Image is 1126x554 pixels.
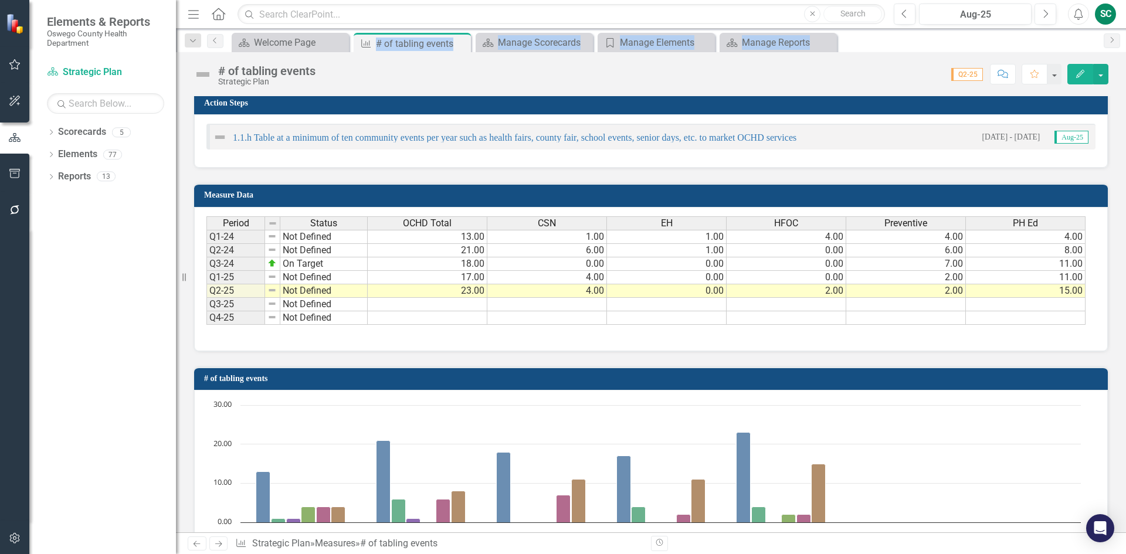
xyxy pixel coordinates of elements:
[368,284,487,298] td: 23.00
[218,77,316,86] div: Strategic Plan
[290,530,311,541] text: Q1-24
[840,9,866,18] span: Search
[607,271,727,284] td: 0.00
[607,284,727,298] td: 0.00
[607,257,727,271] td: 0.00
[650,530,671,541] text: Q1-25
[632,507,646,522] path: Q1-25, 4. CSN.
[267,312,277,322] img: 8DAGhfEEPCf229AAAAAElFTkSuQmCC
[206,257,265,271] td: Q3-24
[890,530,911,541] text: Q3-25
[301,507,316,522] path: Q1-24, 4. HFOC.
[268,219,277,228] img: 8DAGhfEEPCf229AAAAAElFTkSuQmCC
[607,230,727,244] td: 1.00
[368,257,487,271] td: 18.00
[403,218,452,229] span: OCHD Total
[218,64,316,77] div: # of tabling events
[452,491,466,522] path: Q2-24, 8. PH Ed.
[377,440,391,522] path: Q2-24, 21. OCHD Total.
[487,284,607,298] td: 4.00
[267,272,277,281] img: 8DAGhfEEPCf229AAAAAElFTkSuQmCC
[368,271,487,284] td: 17.00
[727,257,846,271] td: 0.00
[103,149,122,159] div: 77
[360,538,437,549] div: # of tabling events
[557,495,571,522] path: Q3-24, 7. Preventive.
[256,471,270,522] path: Q1-24, 13. OCHD Total.
[727,230,846,244] td: 4.00
[267,299,277,308] img: 8DAGhfEEPCf229AAAAAElFTkSuQmCC
[280,311,368,325] td: Not Defined
[47,93,164,114] input: Search Below...
[782,514,796,522] path: Q2-25, 2. HFOC.
[47,66,164,79] a: Strategic Plan
[919,4,1032,25] button: Aug-25
[1013,218,1038,229] span: PH Ed
[97,172,116,182] div: 13
[538,218,556,229] span: CSN
[315,538,355,549] a: Measures
[310,218,337,229] span: Status
[923,8,1027,22] div: Aug-25
[966,244,1086,257] td: 8.00
[280,284,368,298] td: Not Defined
[601,35,712,50] a: Manage Elements
[846,244,966,257] td: 6.00
[727,244,846,257] td: 0.00
[487,244,607,257] td: 6.00
[479,35,590,50] a: Manage Scorecards
[497,452,511,522] path: Q3-24, 18. OCHD Total.
[966,230,1086,244] td: 4.00
[287,518,301,522] path: Q1-24, 1. EH.
[487,230,607,244] td: 1.00
[47,15,164,29] span: Elements & Reports
[204,374,1102,383] h3: # of tabling events
[204,191,1102,199] h3: Measure Data
[252,538,310,549] a: Strategic Plan
[6,13,26,34] img: ClearPoint Strategy
[47,29,164,48] small: Oswego County Health Department
[846,271,966,284] td: 2.00
[1095,4,1116,25] button: SC
[206,271,265,284] td: Q1-25
[58,125,106,139] a: Scorecards
[280,298,368,311] td: Not Defined
[204,98,1102,107] h3: Action Steps
[727,284,846,298] td: 2.00
[966,284,1086,298] td: 15.00
[572,479,586,522] path: Q3-24, 11. PH Ed.
[267,286,277,295] img: 8DAGhfEEPCf229AAAAAElFTkSuQmCC
[213,438,232,448] text: 20.00
[691,479,706,522] path: Q1-25, 11. PH Ed.
[235,35,346,50] a: Welcome Page
[218,516,232,526] text: 0.00
[1086,514,1114,542] div: Open Intercom Messenger
[280,257,368,271] td: On Target
[58,170,91,183] a: Reports
[617,456,631,522] path: Q1-25, 17. OCHD Total.
[213,399,232,409] text: 30.00
[823,6,882,22] button: Search
[411,530,432,541] text: Q2-24
[267,259,277,268] img: zOikAAAAAElFTkSuQmCC
[213,130,227,144] img: Not Defined
[1054,131,1088,144] span: Aug-25
[206,244,265,257] td: Q2-24
[406,518,420,522] path: Q2-24, 1. EH.
[737,432,751,522] path: Q2-25, 23. OCHD Total.
[58,148,97,161] a: Elements
[774,218,798,229] span: HFOC
[206,284,265,298] td: Q2-25
[112,127,131,137] div: 5
[723,35,834,50] a: Manage Reports
[846,284,966,298] td: 2.00
[223,218,249,229] span: Period
[233,132,796,142] a: 1.1.h Table at a minimum of ten community events per year such as health fairs, county fair, scho...
[436,499,450,522] path: Q2-24, 6. Preventive.
[213,477,232,487] text: 10.00
[487,271,607,284] td: 4.00
[206,230,265,244] td: Q1-24
[884,218,927,229] span: Preventive
[272,518,286,522] path: Q1-24, 1. CSN.
[331,507,345,522] path: Q1-24, 4. PH Ed.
